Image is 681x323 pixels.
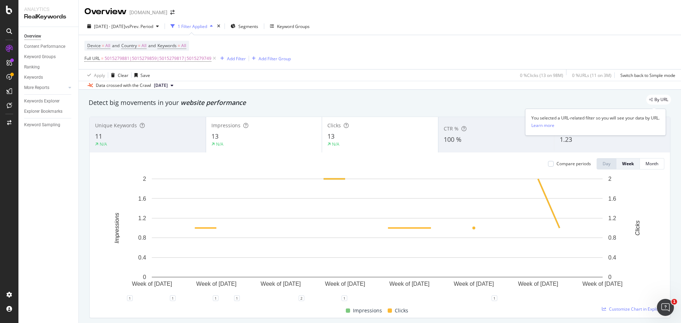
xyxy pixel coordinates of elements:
div: Overview [24,33,41,40]
div: Apply [94,72,105,78]
a: Keyword Sampling [24,121,73,129]
text: 1.6 [138,195,146,201]
a: More Reports [24,84,66,91]
span: Country [121,43,137,49]
text: Week of [DATE] [325,281,365,287]
a: Keywords Explorer [24,98,73,105]
div: Keyword Groups [277,23,310,29]
span: Device [87,43,101,49]
span: [DATE] - [DATE] [94,23,125,29]
div: Data crossed with the Crawl [96,82,151,89]
span: 1.23 [560,135,572,144]
span: vs Prev. Period [125,23,153,29]
button: Month [640,158,664,169]
a: Learn more [531,122,554,128]
svg: A chart. [95,175,659,298]
button: Switch back to Simple mode [618,69,675,81]
span: and [148,43,156,49]
div: Keyword Sampling [24,121,60,129]
button: [DATE] [151,81,176,90]
a: Ranking [24,63,73,71]
div: N/A [100,141,107,147]
div: [DOMAIN_NAME] [129,9,167,16]
button: Add Filter Group [249,54,291,63]
text: 2 [143,176,146,182]
span: All [142,41,146,51]
span: 100 % [444,135,461,144]
span: By URL [654,98,668,102]
div: Ranking [24,63,40,71]
text: Week of [DATE] [132,281,172,287]
div: 1 [170,295,176,301]
div: N/A [216,141,223,147]
text: Week of [DATE] [454,281,494,287]
span: 13 [327,132,334,140]
span: 1 [671,299,677,305]
button: Keyword Groups [267,21,312,32]
span: Impressions [211,122,240,129]
div: 1 [234,295,240,301]
a: Customize Chart in Explorer [602,306,664,312]
button: [DATE] - [DATE]vsPrev. Period [84,21,162,32]
div: Month [646,161,658,167]
button: Apply [84,69,105,81]
span: Impressions [353,306,382,315]
a: Content Performance [24,43,73,50]
a: Keyword Groups [24,53,73,61]
span: Segments [238,23,258,29]
text: 0.8 [608,235,616,241]
text: Week of [DATE] [389,281,430,287]
div: legacy label [646,95,671,105]
div: arrow-right-arrow-left [170,10,175,15]
div: Week [622,161,634,167]
div: 0 % Clicks ( 13 on 98M ) [520,72,563,78]
span: = [138,43,140,49]
div: Keyword Groups [24,53,56,61]
text: 0 [608,274,611,280]
div: Keywords [24,74,43,81]
button: Add Filter [217,54,246,63]
text: Week of [DATE] [582,281,622,287]
div: times [216,23,222,30]
span: 11 [95,132,102,140]
span: All [105,41,110,51]
text: 0.4 [138,255,146,261]
div: Compare periods [557,161,591,167]
span: = [101,55,104,61]
div: More Reports [24,84,49,91]
div: 1 [342,295,347,301]
div: Overview [84,6,127,18]
span: Clicks [395,306,408,315]
span: Clicks [327,122,341,129]
span: Keywords [157,43,177,49]
span: 13 [211,132,218,140]
text: Impressions [114,213,120,243]
div: Add Filter Group [259,56,291,62]
text: 1.2 [608,215,616,221]
span: Customize Chart in Explorer [609,306,664,312]
div: Switch back to Simple mode [620,72,675,78]
text: 1.6 [608,195,616,201]
div: Day [603,161,610,167]
div: You selected a URL-related filter so you will see your data by URL. [531,115,660,121]
span: = [178,43,180,49]
div: 1 [213,295,218,301]
a: Keywords [24,74,73,81]
span: Full URL [84,55,100,61]
span: Unique Keywords [95,122,137,129]
div: Add Filter [227,56,246,62]
text: 1.2 [138,215,146,221]
div: 0 % URLs ( 11 on 3M ) [572,72,611,78]
span: 2025 Apr. 26th [154,82,168,89]
text: 0.8 [138,235,146,241]
button: 1 Filter Applied [168,21,216,32]
div: 1 [127,295,133,301]
div: Analytics [24,6,73,13]
div: RealKeywords [24,13,73,21]
text: Week of [DATE] [261,281,301,287]
div: 1 [492,295,497,301]
span: = [102,43,104,49]
div: Clear [118,72,128,78]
